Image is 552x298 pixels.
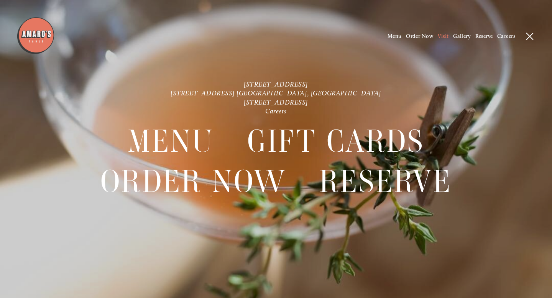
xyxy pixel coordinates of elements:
img: Amaro's Table [16,16,55,55]
a: Order Now [100,162,286,201]
a: [STREET_ADDRESS] [GEOGRAPHIC_DATA], [GEOGRAPHIC_DATA] [171,89,381,97]
a: Menu [388,33,402,39]
a: [STREET_ADDRESS] [244,98,308,106]
a: Careers [265,107,287,115]
a: Order Now [406,33,433,39]
a: Reserve [319,162,451,201]
a: Careers [497,33,515,39]
a: Menu [128,121,214,161]
span: Reserve [319,162,451,201]
span: Order Now [100,162,286,201]
a: Visit [438,33,449,39]
a: Gallery [453,33,471,39]
a: Reserve [475,33,493,39]
a: Gift Cards [247,121,425,161]
a: [STREET_ADDRESS] [244,80,308,88]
